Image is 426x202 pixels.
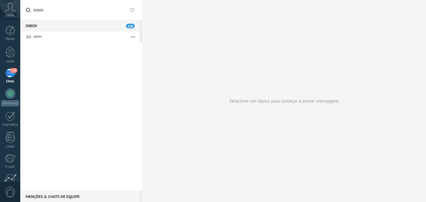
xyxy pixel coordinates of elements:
[20,20,140,31] div: Inbox
[6,13,14,17] span: Conta
[1,60,19,64] div: Leads
[1,123,19,127] div: Calendário
[1,79,19,84] div: Chats
[126,24,135,28] span: 320
[20,191,140,202] div: Menções & Chats de equipe
[1,37,19,41] div: Painel
[1,100,19,106] div: WhatsApp
[1,165,19,169] div: E-mail
[10,68,17,73] span: 320
[1,145,19,149] div: Listas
